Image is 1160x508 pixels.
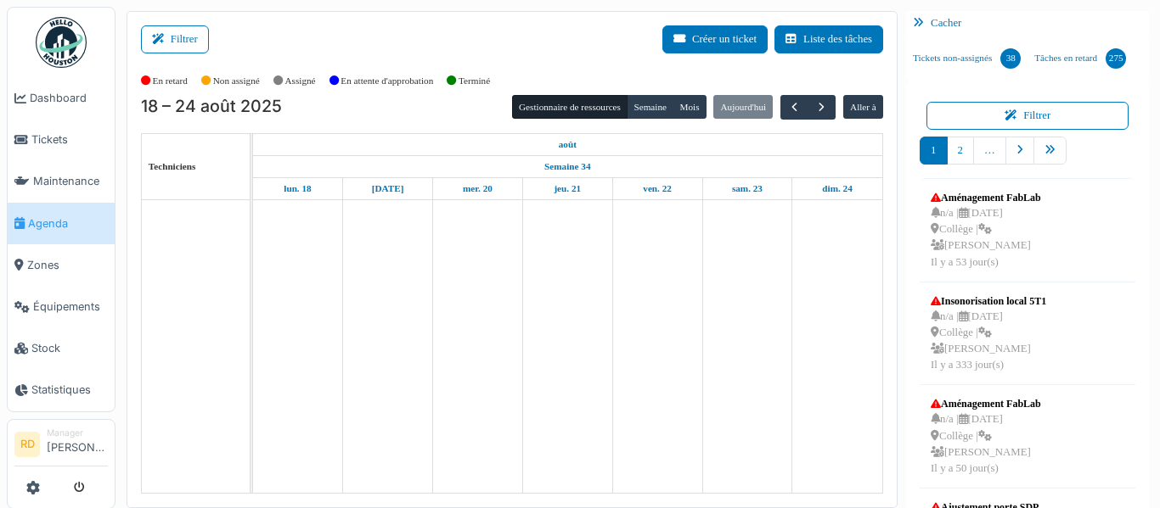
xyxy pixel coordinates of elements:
a: Aménagement FabLab n/a |[DATE] Collège | [PERSON_NAME]Il y a 50 jour(s) [926,392,1045,481]
a: 22 août 2025 [639,178,676,199]
a: Tickets [8,119,115,160]
a: RD Manager[PERSON_NAME] [14,427,108,467]
a: Stock [8,327,115,369]
button: Créer un ticket [662,25,768,53]
nav: pager [920,137,1135,178]
label: Terminé [459,74,490,88]
div: Aménagement FabLab [931,190,1041,205]
a: 18 août 2025 [279,178,315,199]
a: 19 août 2025 [368,178,408,199]
span: Statistiques [31,382,108,398]
div: Aménagement FabLab [931,396,1041,411]
span: Dashboard [30,90,108,106]
span: Équipements [33,299,108,315]
div: n/a | [DATE] Collège | [PERSON_NAME] Il y a 333 jour(s) [931,309,1046,374]
a: Insonorisation local 5T1 n/a |[DATE] Collège | [PERSON_NAME]Il y a 333 jour(s) [926,289,1050,378]
button: Semaine [627,95,673,119]
a: 1 [920,137,947,165]
span: Techniciens [149,161,196,171]
button: Aujourd'hui [713,95,773,119]
label: Non assigné [213,74,260,88]
label: En attente d'approbation [341,74,433,88]
a: Statistiques [8,369,115,410]
button: Filtrer [926,102,1129,130]
div: 38 [1000,48,1021,69]
span: Stock [31,340,108,356]
button: Gestionnaire de ressources [512,95,628,119]
a: 23 août 2025 [728,178,767,199]
span: Agenda [28,215,108,232]
a: Dashboard [8,77,115,119]
a: 18 août 2025 [555,134,581,155]
button: Aller à [843,95,883,119]
button: Mois [673,95,707,119]
li: [PERSON_NAME] [47,427,108,463]
div: n/a | [DATE] Collège | [PERSON_NAME] Il y a 53 jour(s) [931,205,1041,271]
a: 21 août 2025 [549,178,585,199]
a: Tâches en retard [1028,36,1133,81]
h2: 18 – 24 août 2025 [141,97,282,117]
li: RD [14,432,40,457]
label: En retard [153,74,188,88]
a: 20 août 2025 [459,178,497,199]
a: Maintenance [8,160,115,202]
a: Équipements [8,286,115,327]
a: Zones [8,244,115,286]
div: Cacher [906,11,1149,36]
span: Maintenance [33,173,108,189]
div: 275 [1106,48,1126,69]
a: Aménagement FabLab n/a |[DATE] Collège | [PERSON_NAME]Il y a 53 jour(s) [926,186,1045,275]
div: Insonorisation local 5T1 [931,293,1046,309]
a: 24 août 2025 [818,178,856,199]
a: 2 [947,137,974,165]
a: … [973,137,1006,165]
label: Assigné [285,74,316,88]
div: n/a | [DATE] Collège | [PERSON_NAME] Il y a 50 jour(s) [931,411,1041,477]
a: Semaine 34 [540,156,594,177]
a: Agenda [8,203,115,244]
button: Liste des tâches [774,25,883,53]
img: Badge_color-CXgf-gQk.svg [36,17,87,68]
div: Manager [47,427,108,439]
span: Zones [27,257,108,273]
button: Précédent [780,95,808,120]
span: Tickets [31,131,108,148]
button: Suivant [808,95,836,120]
a: Tickets non-assignés [906,36,1028,81]
button: Filtrer [141,25,209,53]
